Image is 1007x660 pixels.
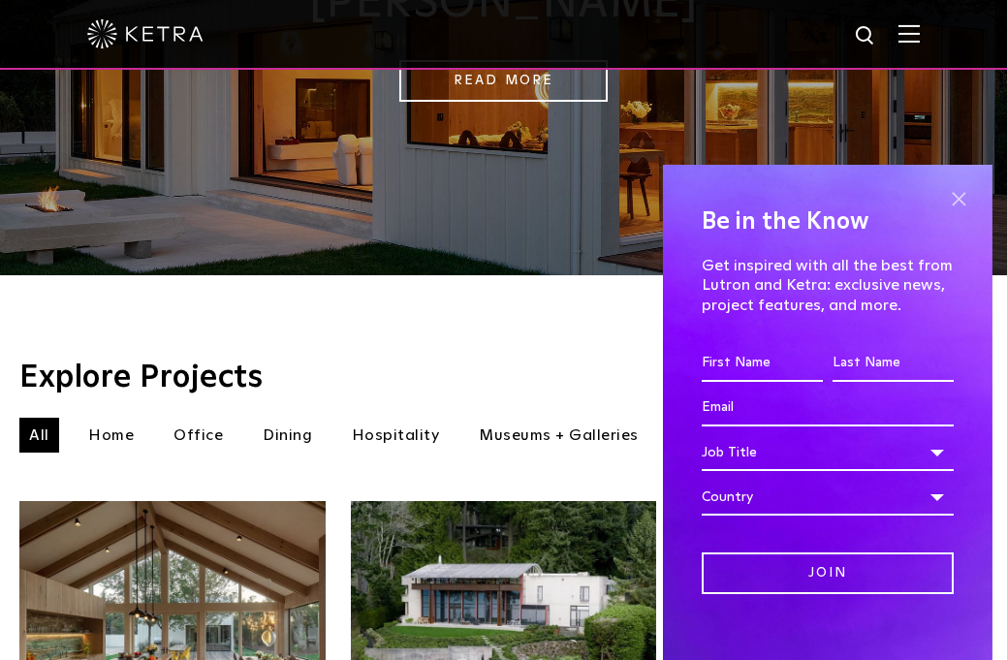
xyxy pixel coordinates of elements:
input: Last Name [833,345,954,382]
div: Country [702,479,954,516]
a: Read More [399,60,608,102]
input: Join [702,552,954,594]
input: Email [702,390,954,426]
li: Dining [253,418,322,453]
li: Museums + Galleries [469,418,648,453]
div: Job Title [702,434,954,471]
img: search icon [854,24,878,48]
li: All [19,418,59,453]
li: Office [164,418,233,453]
li: Home [79,418,143,453]
img: Hamburger%20Nav.svg [898,24,920,43]
img: ketra-logo-2019-white [87,19,204,48]
li: Hospitality [342,418,450,453]
p: Get inspired with all the best from Lutron and Ketra: exclusive news, project features, and more. [702,256,954,316]
h3: Explore Projects [19,362,988,393]
input: First Name [702,345,823,382]
h4: Be in the Know [702,204,954,240]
